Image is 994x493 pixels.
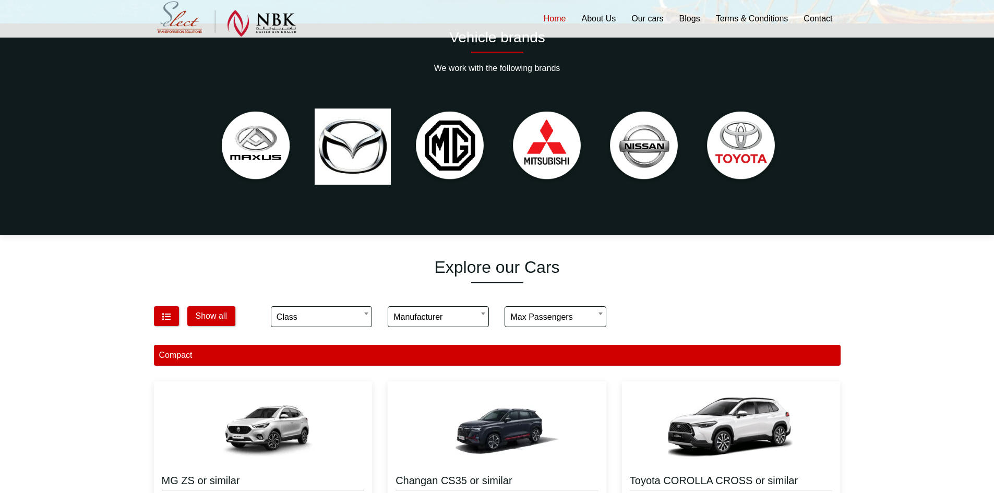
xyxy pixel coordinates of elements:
a: Toyota COROLLA CROSS or similar [630,474,833,490]
img: Changan CS35 or similar [434,389,559,467]
img: Maxus [212,103,299,190]
img: Mitsubishi [504,103,590,190]
button: Show all [187,306,235,326]
img: Toyota COROLLA CROSS or similar [668,389,794,467]
a: MG ZS or similar [162,474,365,490]
img: Select Rent a Car [157,1,296,37]
span: Class [271,306,372,327]
img: Mazda [309,103,396,190]
div: Compact [154,345,841,366]
span: Manufacturer [388,306,489,327]
a: Changan CS35 or similar [396,474,598,490]
span: Class [277,307,366,328]
span: Max passengers [510,307,600,328]
span: Manufacturer [393,307,483,328]
span: Max passengers [505,306,606,327]
p: We work with the following brands [154,63,841,74]
img: MG ZS or similar [200,389,326,467]
h1: Explore our Cars [154,257,841,277]
img: Nissan [601,103,687,190]
img: MG [406,103,493,190]
img: Toyota [698,103,784,190]
h2: Vehicle brands [154,29,841,46]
